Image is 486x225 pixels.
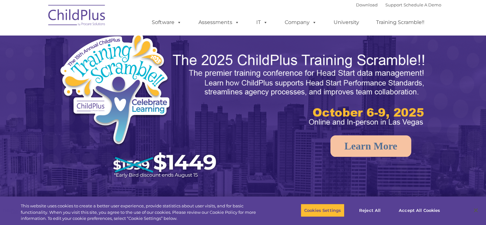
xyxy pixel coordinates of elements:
a: Learn More [330,135,412,157]
a: Company [278,16,323,29]
a: Schedule A Demo [404,2,441,7]
a: Training Scramble!! [370,16,431,29]
a: University [327,16,366,29]
a: Software [145,16,188,29]
div: This website uses cookies to create a better user experience, provide statistics about user visit... [21,203,267,222]
button: Close [469,203,483,217]
font: | [356,2,441,7]
a: Assessments [192,16,246,29]
a: IT [250,16,274,29]
button: Cookies Settings [301,204,344,217]
a: Support [385,2,402,7]
button: Accept All Cookies [395,204,444,217]
img: ChildPlus by Procare Solutions [45,0,109,32]
a: Download [356,2,378,7]
button: Reject All [350,204,390,217]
